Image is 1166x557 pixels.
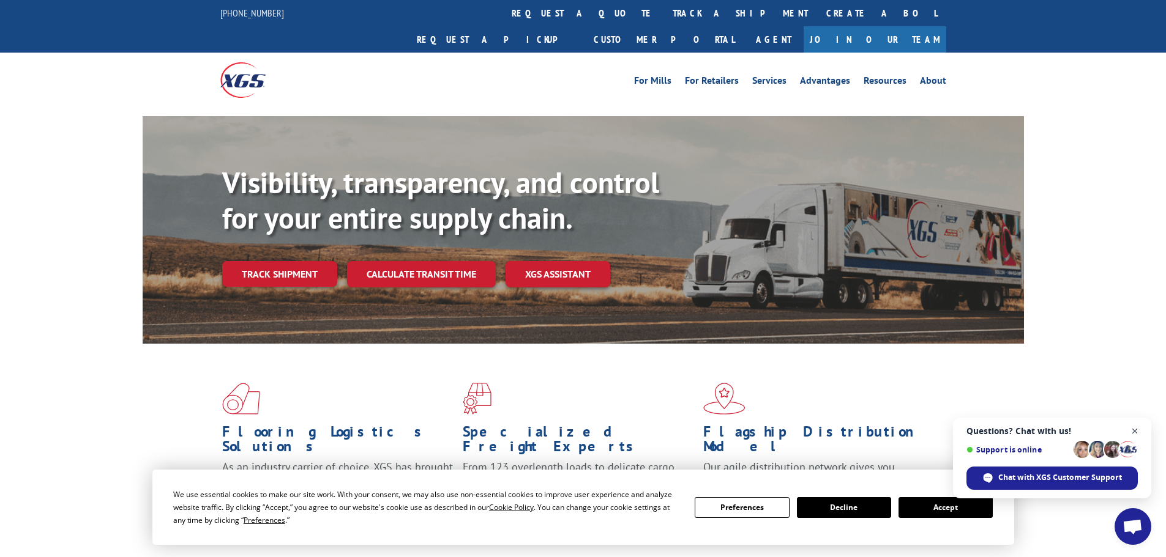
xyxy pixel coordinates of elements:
b: Visibility, transparency, and control for your entire supply chain. [222,163,659,237]
a: For Mills [634,76,671,89]
a: Resources [864,76,906,89]
span: Support is online [966,445,1069,454]
h1: Specialized Freight Experts [463,424,694,460]
a: Join Our Team [804,26,946,53]
h1: Flagship Distribution Model [703,424,935,460]
a: Advantages [800,76,850,89]
a: About [920,76,946,89]
a: [PHONE_NUMBER] [220,7,284,19]
a: Agent [744,26,804,53]
button: Preferences [695,497,789,518]
a: XGS ASSISTANT [506,261,610,287]
img: xgs-icon-focused-on-flooring-red [463,383,491,415]
span: Preferences [244,515,285,525]
a: Request a pickup [408,26,585,53]
span: Chat with XGS Customer Support [966,467,1138,490]
a: Open chat [1115,508,1151,545]
button: Accept [899,497,993,518]
h1: Flooring Logistics Solutions [222,424,454,460]
img: xgs-icon-flagship-distribution-model-red [703,383,746,415]
p: From 123 overlength loads to delicate cargo, our experienced staff knows the best way to move you... [463,460,694,514]
a: For Retailers [685,76,739,89]
img: xgs-icon-total-supply-chain-intelligence-red [222,383,260,415]
a: Services [752,76,787,89]
span: As an industry carrier of choice, XGS has brought innovation and dedication to flooring logistics... [222,460,453,503]
div: Cookie Consent Prompt [152,470,1014,545]
a: Customer Portal [585,26,744,53]
button: Decline [797,497,891,518]
div: We use essential cookies to make our site work. With your consent, we may also use non-essential ... [173,488,680,526]
a: Track shipment [222,261,337,287]
a: Calculate transit time [347,261,496,287]
span: Chat with XGS Customer Support [998,472,1122,483]
span: Our agile distribution network gives you nationwide inventory management on demand. [703,460,929,489]
span: Cookie Policy [489,502,534,512]
span: Questions? Chat with us! [966,426,1138,436]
